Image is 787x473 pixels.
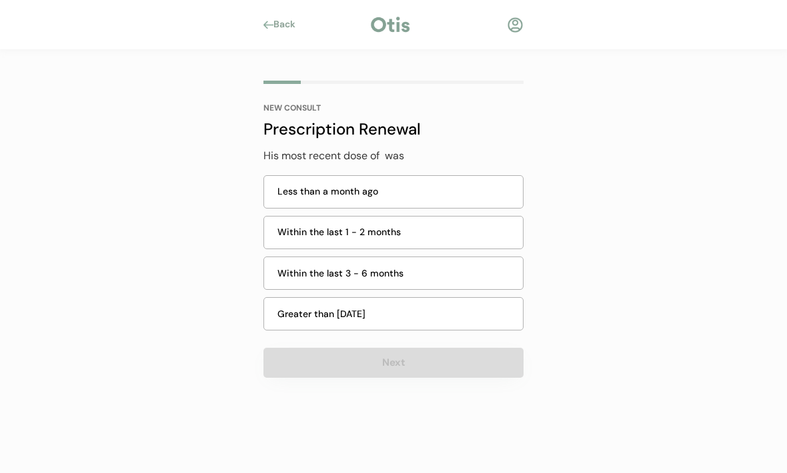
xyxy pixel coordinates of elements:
div: Prescription Renewal [263,117,524,141]
div: NEW CONSULT [263,104,524,112]
div: Back [273,18,303,31]
div: Within the last 1 - 2 months [277,225,515,239]
div: Within the last 3 - 6 months [277,266,515,280]
div: Less than a month ago [277,185,515,199]
div: His most recent dose of was [263,148,524,165]
div: Greater than [DATE] [277,307,515,321]
button: Next [263,348,524,378]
